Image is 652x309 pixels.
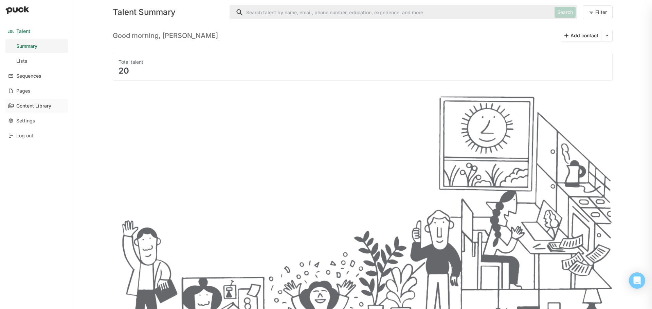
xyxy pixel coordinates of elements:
[561,30,601,41] button: Add contact
[5,54,68,68] a: Lists
[5,24,68,38] a: Talent
[16,28,30,34] div: Talent
[16,133,33,139] div: Log out
[16,58,28,64] div: Lists
[119,59,607,65] div: Total talent
[5,99,68,113] a: Content Library
[5,84,68,98] a: Pages
[16,103,51,109] div: Content Library
[629,272,645,289] div: Open Intercom Messenger
[113,32,218,40] h3: Good morning, [PERSON_NAME]
[5,39,68,53] a: Summary
[119,67,607,75] div: 20
[16,43,37,49] div: Summary
[5,69,68,83] a: Sequences
[583,5,613,19] button: Filter
[5,114,68,128] a: Settings
[16,88,31,94] div: Pages
[16,73,41,79] div: Sequences
[230,5,552,19] input: Search
[113,8,224,16] div: Talent Summary
[16,118,35,124] div: Settings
